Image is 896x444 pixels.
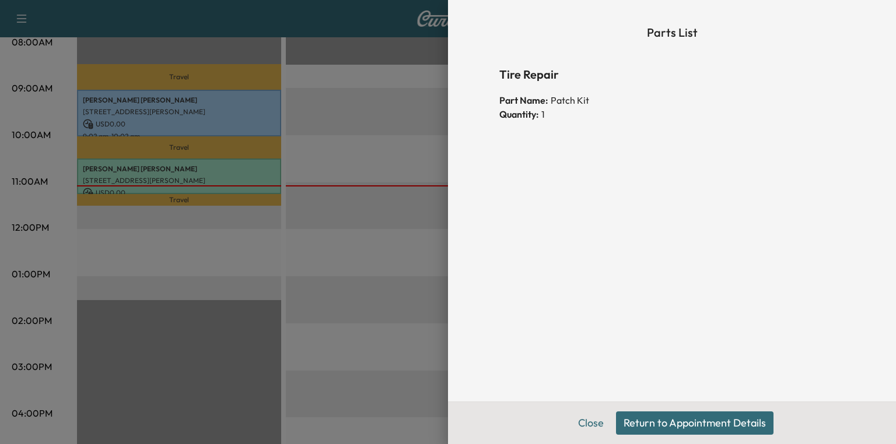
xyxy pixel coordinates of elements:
[499,107,845,121] div: 1
[499,65,845,84] h6: Tire Repair
[616,411,773,435] button: Return to Appointment Details
[499,107,539,121] span: Quantity:
[499,93,548,107] span: Part Name:
[499,93,845,107] div: Patch Kit
[499,23,845,42] h6: Parts List
[570,411,611,435] button: Close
